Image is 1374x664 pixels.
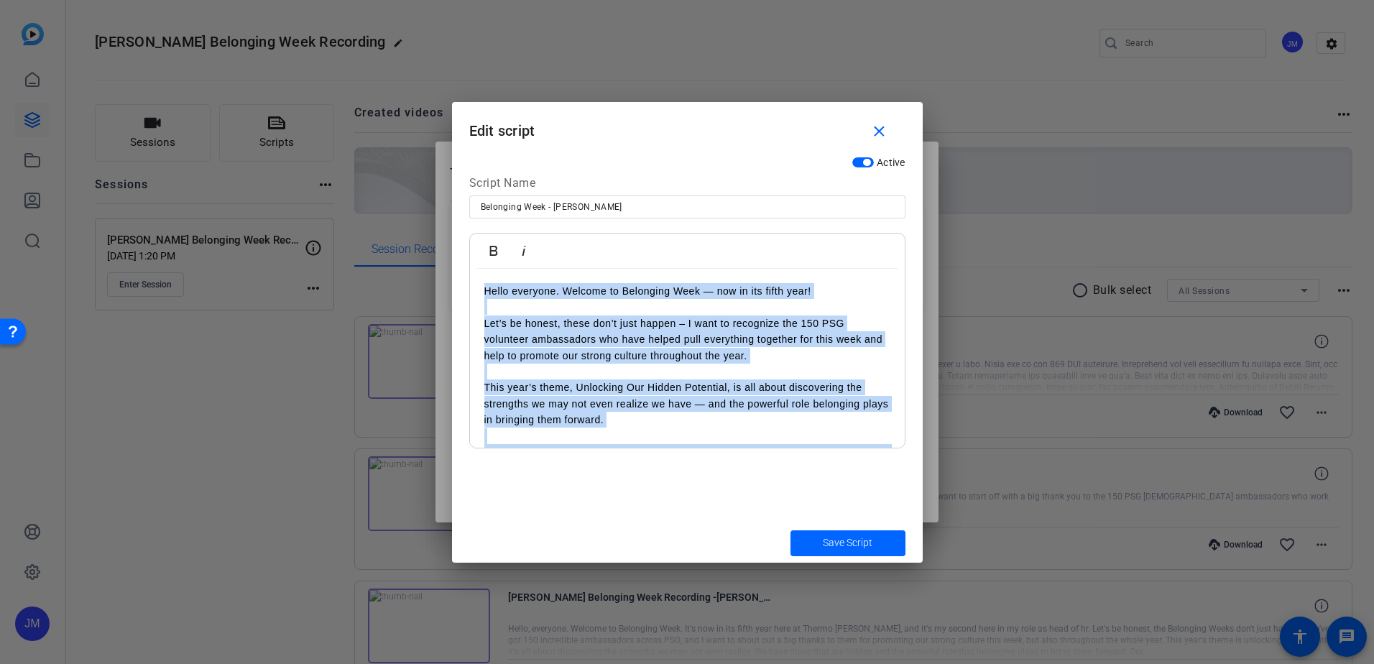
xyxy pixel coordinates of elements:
span: Save Script [823,535,872,550]
p: Let’s be honest, these don’t just happen – I want to recognize the 150 PSG volunteer ambassadors ... [484,315,890,364]
p: Our culture of belonging is what unleashes the hidden potential in each colleague — and, in turn,... [484,444,890,492]
mat-icon: close [870,123,888,141]
p: Hello everyone. Welcome to Belonging Week — now in its fifth year! [484,283,890,299]
button: Italic (Ctrl+I) [510,236,538,265]
p: This year’s theme, Unlocking Our Hidden Potential, is all about discovering the strengths we may ... [484,379,890,428]
span: Active [877,157,905,168]
button: Save Script [790,530,905,556]
h1: Edit script [452,102,923,149]
button: Bold (Ctrl+B) [480,236,507,265]
div: Script Name [469,175,905,196]
input: Enter Script Name [481,198,894,216]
